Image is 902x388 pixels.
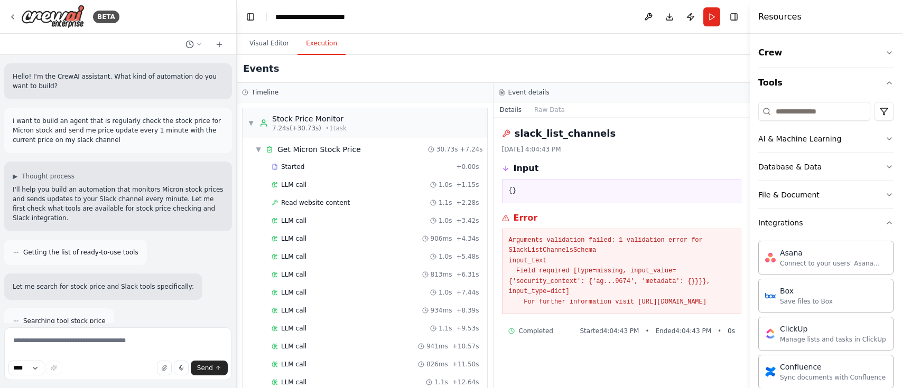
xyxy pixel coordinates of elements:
[439,198,452,207] span: 1.1s
[23,248,138,257] span: Getting the list of ready-to-use tools
[431,270,452,279] span: 813ms
[13,282,194,291] p: Let me search for stock price and Slack tools specifically:
[718,327,721,335] span: •
[765,290,776,301] img: Box
[456,324,479,333] span: + 9.53s
[502,145,742,154] div: [DATE] 4:04:43 PM
[758,162,822,172] div: Database & Data
[13,72,224,91] p: Hello! I'm the CrewAI assistant. What kind of automation do you want to build?
[281,163,304,171] span: Started
[439,324,452,333] span: 1.1s
[439,252,452,261] span: 1.0s
[431,234,452,243] span: 906ms
[780,286,833,296] div: Box
[452,378,479,386] span: + 12.64s
[281,181,306,189] span: LLM call
[515,126,616,141] h2: slack_list_channels
[780,373,886,382] div: Sync documents with Confluence
[758,38,894,68] button: Crew
[281,306,306,315] span: LLM call
[174,361,189,375] button: Click to speak your automation idea
[780,248,887,258] div: Asana
[456,270,479,279] span: + 6.31s
[514,212,538,224] h3: Error
[434,378,448,386] span: 1.1s
[281,342,306,351] span: LLM call
[460,145,482,154] span: + 7.24s
[758,217,803,228] div: Integrations
[456,288,479,297] span: + 7.44s
[157,361,172,375] button: Upload files
[456,306,479,315] span: + 8.39s
[439,181,452,189] span: 1.0s
[780,297,833,306] div: Save files to Box
[13,116,224,145] p: i want to build an agent that is regularly check the stock price for Micron stock and send me pri...
[13,172,75,181] button: ▶Thought process
[758,134,841,144] div: AI & Machine Learning
[509,235,735,308] pre: Arguments validation failed: 1 validation error for SlackListChannelsSchema input_text Field requ...
[758,181,894,209] button: File & Document
[765,328,776,339] img: ClickUp
[272,124,321,133] span: 7.24s (+30.73s)
[758,153,894,181] button: Database & Data
[727,10,741,24] button: Hide right sidebar
[426,360,448,368] span: 826ms
[431,306,452,315] span: 934ms
[452,342,479,351] span: + 10.57s
[281,216,306,225] span: LLM call
[211,38,228,51] button: Start a new chat
[243,10,258,24] button: Hide left sidebar
[780,362,886,372] div: Confluence
[13,172,17,181] span: ▶
[22,172,75,181] span: Thought process
[241,33,297,55] button: Visual Editor
[765,366,776,377] img: Confluence
[252,88,278,97] h3: Timeline
[645,327,649,335] span: •
[456,252,479,261] span: + 5.48s
[509,186,735,196] pre: {}
[528,102,571,117] button: Raw Data
[281,360,306,368] span: LLM call
[277,144,361,155] span: Get Micron Stock Price
[439,216,452,225] span: 1.0s
[456,163,479,171] span: + 0.00s
[23,317,106,325] span: Searching tool stock price
[281,378,306,386] span: LLM call
[580,327,639,335] span: Started 4:04:43 PM
[21,5,85,29] img: Logo
[297,33,346,55] button: Execution
[439,288,452,297] span: 1.0s
[758,190,820,200] div: File & Document
[281,270,306,279] span: LLM call
[326,124,347,133] span: • 1 task
[780,259,887,268] div: Connect to your users’ Asana accounts
[243,61,279,76] h2: Events
[93,11,119,23] div: BETA
[758,68,894,98] button: Tools
[275,12,345,22] nav: breadcrumb
[456,234,479,243] span: + 4.34s
[281,234,306,243] span: LLM call
[436,145,458,154] span: 30.73s
[281,252,306,261] span: LLM call
[656,327,711,335] span: Ended 4:04:43 PM
[281,198,350,207] span: Read website content
[519,327,553,335] span: Completed
[456,198,479,207] span: + 2.28s
[758,11,802,23] h4: Resources
[181,38,207,51] button: Switch to previous chat
[248,119,254,127] span: ▼
[456,181,479,189] span: + 1.15s
[13,185,224,223] p: I'll help you build an automation that monitors Micron stock prices and sends updates to your Sla...
[514,162,539,175] h3: Input
[758,125,894,153] button: AI & Machine Learning
[452,360,479,368] span: + 11.50s
[780,335,886,344] div: Manage lists and tasks in ClickUp
[255,145,262,154] span: ▼
[765,252,776,263] img: Asana
[281,288,306,297] span: LLM call
[456,216,479,225] span: + 3.42s
[191,361,228,375] button: Send
[272,113,347,124] div: Stock Price Monitor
